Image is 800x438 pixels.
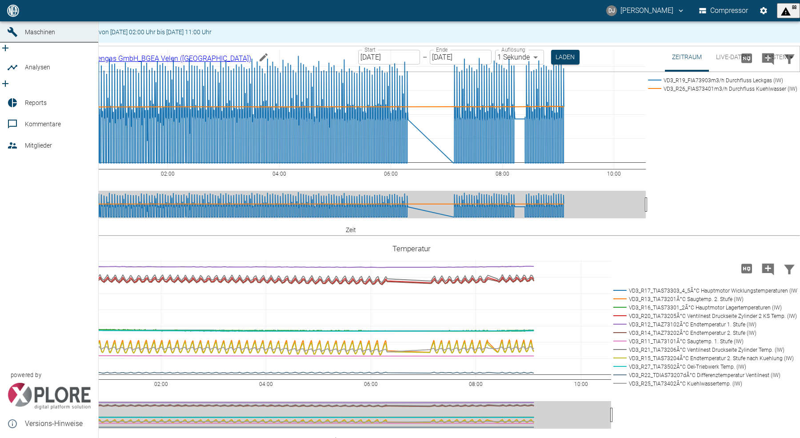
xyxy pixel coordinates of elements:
span: Hohe Auflösung [736,264,757,272]
button: displayAlerts [777,3,800,18]
button: Daten filtern [779,257,800,280]
button: Compressor [697,3,750,19]
span: Mitglieder [25,142,52,149]
button: Laden [551,50,580,64]
div: Wartungsarbeiten von [DATE] 02:00 Uhr bis [DATE] 11:00 Uhr [47,24,212,40]
span: Versions-Hinweise [25,418,91,429]
span: Kommentare [25,121,61,128]
button: System [756,43,796,72]
button: Live-Daten [709,43,756,72]
a: 909001324_Thyssengas GmbH_BGEA Velen ([GEOGRAPHIC_DATA]) [28,54,251,63]
button: david.jasper@nea-x.de [605,3,686,19]
span: Reports [25,99,47,106]
span: Maschinen [25,28,55,36]
div: 1 Sekunde [495,50,544,64]
div: DJ [606,5,617,16]
span: 909001324_Thyssengas GmbH_BGEA Velen ([GEOGRAPHIC_DATA]) [39,54,251,63]
span: Analysen [25,64,50,71]
button: Einstellungen [756,3,772,19]
span: powered by [11,371,41,379]
span: 88 [792,4,796,17]
label: Start [364,46,376,53]
button: Kommentar hinzufügen [757,257,779,280]
label: Ende [436,46,448,53]
input: DD.MM.YYYY [430,50,492,64]
img: logo [6,4,20,16]
img: Xplore Logo [7,383,91,410]
label: Auflösung [501,46,525,53]
button: Machine bearbeiten [255,48,272,66]
p: – [423,52,427,62]
input: DD.MM.YYYY [358,50,420,64]
button: Zeitraum [665,43,709,72]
